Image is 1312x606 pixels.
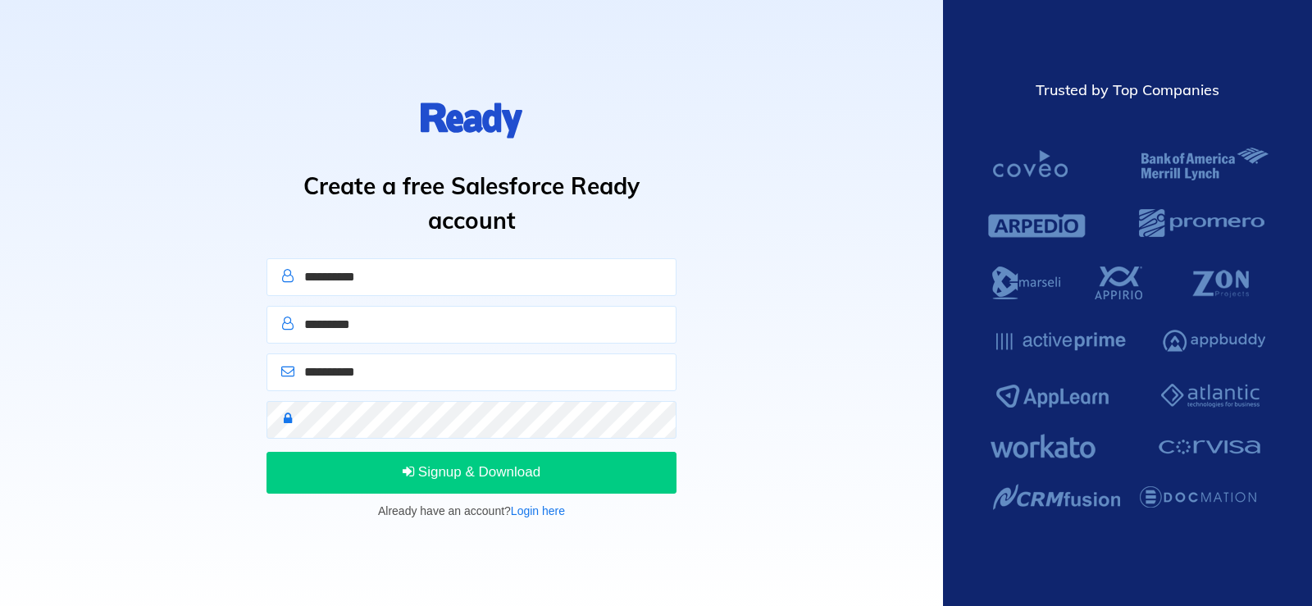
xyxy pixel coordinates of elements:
h1: Create a free Salesforce Ready account [261,169,682,238]
span: Signup & Download [403,464,540,480]
p: Already have an account? [266,502,676,520]
div: Trusted by Top Companies [985,80,1271,101]
a: Login here [511,504,565,517]
button: Signup & Download [266,452,676,493]
img: logo [421,98,522,143]
img: Salesforce Ready Customers [985,130,1271,526]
